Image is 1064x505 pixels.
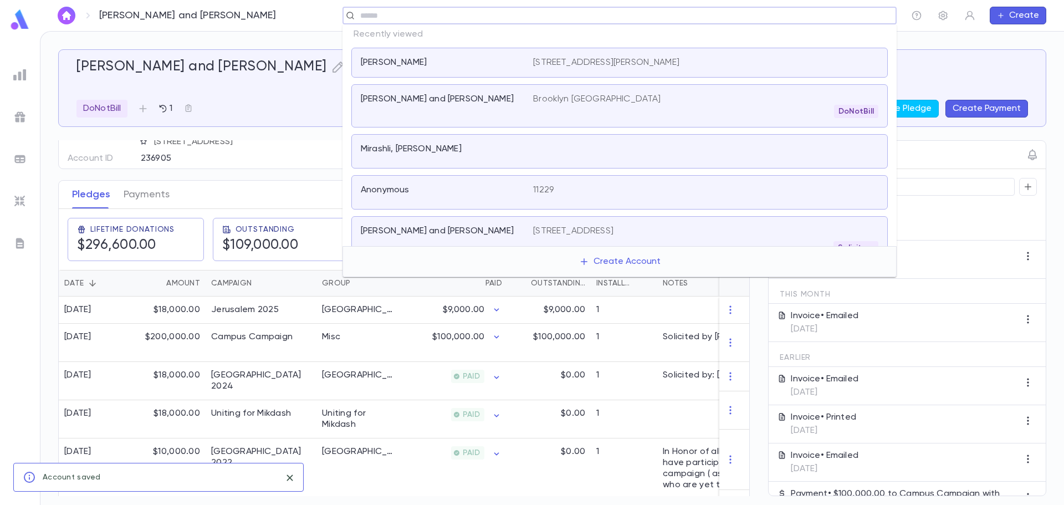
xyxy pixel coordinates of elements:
[134,270,206,297] div: Amount
[791,387,858,398] p: [DATE]
[13,195,27,208] img: imports_grey.530a8a0e642e233f2baf0ef88e8c9fcb.svg
[533,57,679,68] p: [STREET_ADDRESS][PERSON_NAME]
[76,100,127,118] div: DoNotBill
[458,448,484,457] span: PAID
[211,408,291,419] div: Uniting for Mikdash
[281,469,299,487] button: close
[458,410,484,419] span: PAID
[90,225,175,234] span: Lifetime Donations
[211,370,311,392] div: Jerusalem 2024
[791,425,856,436] p: [DATE]
[152,100,179,118] button: 1
[533,331,585,343] p: $100,000.00
[134,362,206,400] div: $18,000.00
[634,274,652,292] button: Sort
[663,370,784,381] div: Solicited by: [PERSON_NAME]
[316,270,400,297] div: Group
[64,304,91,315] div: [DATE]
[167,103,172,114] p: 1
[13,152,27,166] img: batches_grey.339ca447c9d9533ef1741baa751efc33.svg
[141,150,334,166] div: 236905
[591,362,657,400] div: 1
[350,274,368,292] button: Sort
[64,270,84,297] div: Date
[134,438,206,499] div: $10,000.00
[513,274,531,292] button: Sort
[13,110,27,124] img: campaigns_grey.99e729a5f7ee94e3726e6486bddda8f1.svg
[361,57,427,68] p: [PERSON_NAME]
[663,446,790,491] div: In Honor of all the Alumni who have participated in this campaign ( as well as those who are yet ...
[596,270,634,297] div: Installments
[13,68,27,81] img: reports_grey.c525e4749d1bce6a11f5fe2a8de1b229.svg
[468,274,485,292] button: Sort
[833,243,878,252] span: Soliciters
[663,270,688,297] div: Notes
[591,324,657,362] div: 1
[570,251,669,272] button: Create Account
[211,446,311,468] div: Jerusalem 2022
[222,237,299,254] h5: $109,000.00
[663,331,781,343] div: Solicited by [PERSON_NAME]
[99,9,277,22] p: [PERSON_NAME] and [PERSON_NAME]
[544,304,585,315] p: $9,000.00
[561,446,585,457] p: $0.00
[791,310,858,322] p: Invoice • Emailed
[561,408,585,419] p: $0.00
[657,270,796,297] div: Notes
[485,270,502,297] div: Paid
[533,185,554,196] p: 11229
[361,226,514,237] p: [PERSON_NAME] and [PERSON_NAME]
[236,225,295,234] span: Outstanding
[68,150,131,167] p: Account ID
[791,374,858,385] p: Invoice • Emailed
[533,94,661,105] p: Brooklyn [GEOGRAPHIC_DATA]
[124,181,170,208] button: Payments
[591,400,657,438] div: 1
[77,237,156,254] h5: $296,600.00
[322,304,394,315] div: Jerusalem
[84,274,101,292] button: Sort
[591,438,657,499] div: 1
[150,136,390,147] span: [STREET_ADDRESS]
[64,370,91,381] div: [DATE]
[591,297,657,324] div: 1
[791,412,856,423] p: Invoice • Printed
[361,144,462,155] p: Mirashli, [PERSON_NAME]
[361,94,514,105] p: [PERSON_NAME] and [PERSON_NAME]
[432,331,484,343] p: $100,000.00
[72,181,110,208] button: Pledges
[13,237,27,250] img: letters_grey.7941b92b52307dd3b8a917253454ce1c.svg
[252,274,269,292] button: Sort
[791,450,858,461] p: Invoice • Emailed
[211,331,293,343] div: Campus Campaign
[945,100,1028,118] button: Create Payment
[322,446,394,457] div: Jerusalem
[791,324,858,335] p: [DATE]
[134,297,206,324] div: $18,000.00
[780,353,811,362] span: Earlier
[64,331,91,343] div: [DATE]
[134,400,206,438] div: $18,000.00
[166,270,200,297] div: Amount
[149,274,166,292] button: Sort
[561,370,585,381] p: $0.00
[780,290,830,299] span: This Month
[211,270,252,297] div: Campaign
[342,24,897,44] p: Recently viewed
[322,270,350,297] div: Group
[83,103,121,114] p: DoNotBill
[458,372,484,381] span: PAID
[834,107,878,116] span: DoNotBill
[211,304,279,315] div: Jerusalem 2025
[361,185,409,196] p: Anonymous
[791,463,858,475] p: [DATE]
[134,324,206,362] div: $200,000.00
[322,408,394,430] div: Uniting for Mikdash
[591,270,657,297] div: Installments
[443,304,484,315] p: $9,000.00
[60,11,73,20] img: home_white.a664292cf8c1dea59945f0da9f25487c.svg
[400,270,508,297] div: Paid
[64,446,91,457] div: [DATE]
[64,408,91,419] div: [DATE]
[9,9,31,30] img: logo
